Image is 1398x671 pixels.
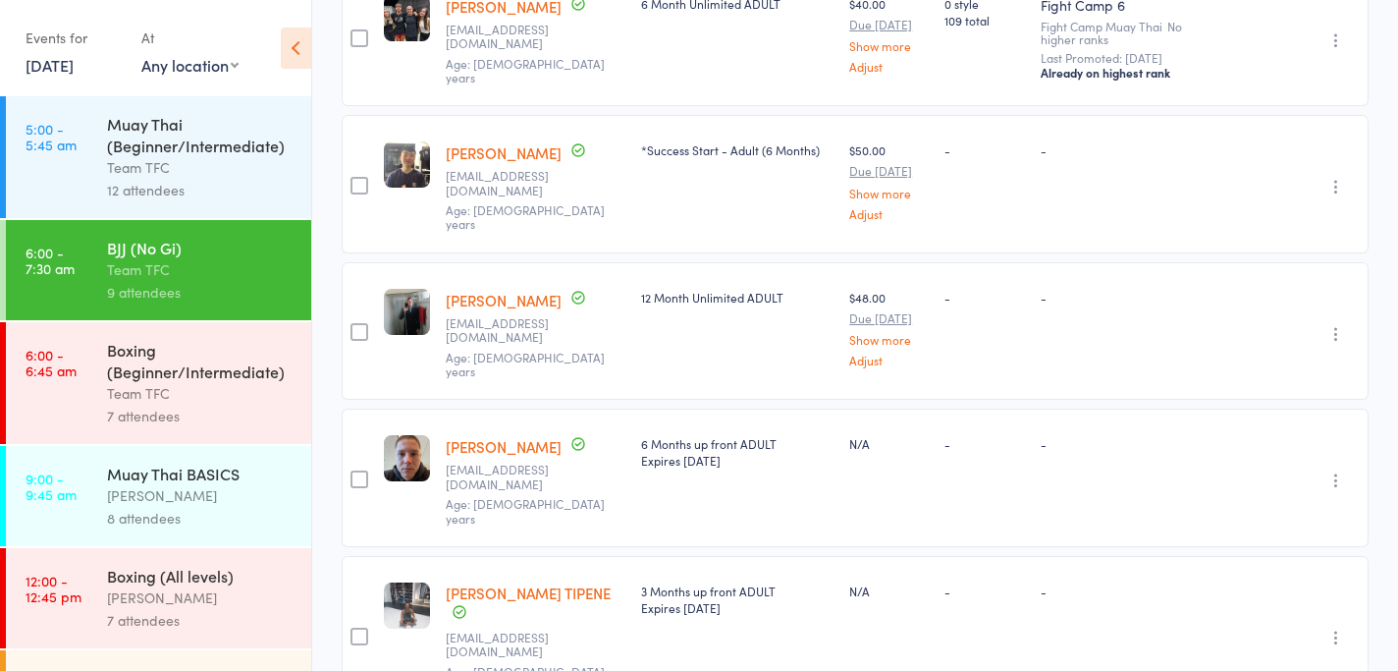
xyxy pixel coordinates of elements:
div: Boxing (Beginner/Intermediate) [107,339,295,382]
small: Due [DATE] [849,311,929,325]
div: 7 attendees [107,609,295,632]
div: - [944,289,1024,306]
time: 9:00 - 9:45 am [26,471,77,502]
div: *Success Start - Adult (6 Months) [641,141,833,158]
div: Muay Thai BASICS [107,463,295,484]
img: image1724727461.png [384,141,430,188]
div: 9 attendees [107,281,295,304]
div: 12 Month Unlimited ADULT [641,289,833,306]
time: 6:00 - 7:30 am [26,245,75,276]
small: Last Promoted: [DATE] [1041,51,1210,65]
img: image1744692613.png [384,435,430,481]
div: - [1041,289,1210,306]
div: Any location [141,54,239,76]
div: Expires [DATE] [641,452,833,469]
div: - [944,141,1024,158]
span: No higher ranks [1041,18,1182,47]
img: image1566766594.png [384,583,430,629]
div: $50.00 [849,141,929,219]
div: - [944,435,1024,452]
a: 9:00 -9:45 amMuay Thai BASICS[PERSON_NAME]8 attendees [6,446,311,546]
time: 12:00 - 12:45 pm [26,573,81,604]
div: 8 attendees [107,507,295,530]
div: 6 Months up front ADULT [641,435,833,469]
small: tfcgym@emailedme.com [446,463,625,491]
a: 5:00 -5:45 amMuay Thai (Beginner/Intermediate)Team TFC12 attendees [6,96,311,218]
div: - [1041,583,1210,599]
div: Team TFC [107,156,295,179]
img: image1719807313.png [384,289,430,335]
div: $48.00 [849,289,929,366]
small: Jordynmryan@hotmail.com [446,316,625,345]
div: Team TFC [107,382,295,405]
a: Adjust [849,207,929,220]
div: - [944,583,1024,599]
div: At [141,22,239,54]
div: N/A [849,435,929,452]
div: Already on highest rank [1041,65,1210,81]
div: - [1041,435,1210,452]
div: - [1041,141,1210,158]
div: BJJ (No Gi) [107,237,295,258]
a: Adjust [849,354,929,366]
div: 3 Months up front ADULT [641,583,833,616]
div: N/A [849,583,929,599]
span: 109 total [944,12,1024,28]
small: Due [DATE] [849,18,929,31]
small: Michael4mcgrath@gmail.com [446,169,625,197]
a: Show more [849,333,929,346]
time: 5:00 - 5:45 am [26,121,77,152]
span: Age: [DEMOGRAPHIC_DATA] years [446,349,605,379]
div: Boxing (All levels) [107,565,295,587]
a: 6:00 -7:30 amBJJ (No Gi)Team TFC9 attendees [6,220,311,320]
small: Due [DATE] [849,164,929,178]
a: [PERSON_NAME] [446,142,562,163]
a: [PERSON_NAME] [446,436,562,457]
div: Expires [DATE] [641,599,833,616]
span: Age: [DEMOGRAPHIC_DATA] years [446,201,605,232]
div: Team TFC [107,258,295,281]
a: Show more [849,187,929,199]
small: muzzamuzza1973@gmail.com [446,23,625,51]
div: [PERSON_NAME] [107,587,295,609]
a: Adjust [849,60,929,73]
a: 6:00 -6:45 amBoxing (Beginner/Intermediate)Team TFC7 attendees [6,322,311,444]
a: [DATE] [26,54,74,76]
small: strantz310@gmail.com [446,631,625,659]
div: Fight Camp Muay Thai [1041,20,1210,45]
div: 12 attendees [107,179,295,201]
span: Age: [DEMOGRAPHIC_DATA] years [446,55,605,85]
a: 12:00 -12:45 pmBoxing (All levels)[PERSON_NAME]7 attendees [6,548,311,648]
time: 6:00 - 6:45 am [26,347,77,378]
a: Show more [849,39,929,52]
a: [PERSON_NAME] [446,290,562,310]
div: [PERSON_NAME] [107,484,295,507]
div: Muay Thai (Beginner/Intermediate) [107,113,295,156]
div: Events for [26,22,122,54]
a: [PERSON_NAME] TIPENE [446,583,611,603]
span: Age: [DEMOGRAPHIC_DATA] years [446,495,605,526]
div: 7 attendees [107,405,295,427]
